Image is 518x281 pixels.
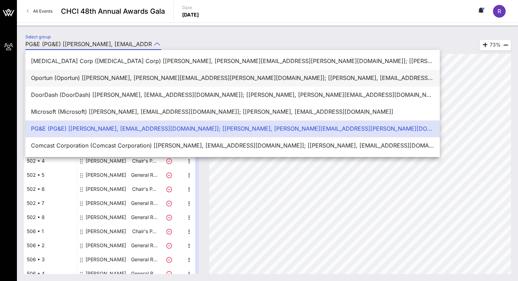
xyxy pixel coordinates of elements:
[182,11,199,18] p: [DATE]
[86,154,126,168] div: Ingrid Duran
[86,252,126,267] div: Jaime McCarthy
[130,182,158,196] p: Chair's P…
[130,196,158,210] p: General R…
[130,224,158,238] p: Chair's P…
[182,4,199,11] p: Date
[86,267,126,281] div: Daniel Duron
[86,238,126,252] div: Damien Padilla
[130,267,158,281] p: General R…
[24,140,77,154] div: 502 • 3
[24,252,77,267] div: 506 • 3
[86,182,126,196] div: Yvonne McIntyre
[24,224,77,238] div: 506 • 1
[86,210,126,224] div: Jonathan Coussimano
[24,238,77,252] div: 506 • 2
[31,125,434,132] div: PG&E (PG&E) [[PERSON_NAME], [EMAIL_ADDRESS][DOMAIN_NAME]]; [[PERSON_NAME], [PERSON_NAME][EMAIL_AD...
[31,92,434,98] div: DoorDash (DoorDash) [[PERSON_NAME], [EMAIL_ADDRESS][DOMAIN_NAME]]; [[PERSON_NAME], [PERSON_NAME][...
[130,154,158,168] p: Chair's P…
[31,142,434,149] div: Comcast Corporation (Comcast Corporation) [[PERSON_NAME], [EMAIL_ADDRESS][DOMAIN_NAME]]; [[PERSON...
[25,34,51,39] label: Select group
[498,8,501,15] span: R
[493,5,506,18] div: R
[31,75,434,81] div: Oportun (Oportun) [[PERSON_NAME], [PERSON_NAME][EMAIL_ADDRESS][PERSON_NAME][DOMAIN_NAME]]; [[PERS...
[130,210,158,224] p: General R…
[130,252,158,267] p: General R…
[24,126,77,140] div: 502 • 2
[86,196,126,210] div: Julie Chase
[130,238,158,252] p: General R…
[33,8,53,14] span: All Events
[31,58,434,64] div: [MEDICAL_DATA] Corp ([MEDICAL_DATA] Corp) [[PERSON_NAME], [PERSON_NAME][EMAIL_ADDRESS][PERSON_NAM...
[24,101,77,108] span: Table, Seat
[31,108,434,115] div: Microsoft (Microsoft) [[PERSON_NAME], [EMAIL_ADDRESS][DOMAIN_NAME]]; [[PERSON_NAME], [EMAIL_ADDRE...
[23,6,57,17] a: All Events
[24,210,77,224] div: 502 • 8
[24,112,77,126] div: 502 • 1
[24,196,77,210] div: 502 • 7
[24,182,77,196] div: 502 • 6
[24,154,77,168] div: 502 • 4
[86,224,126,238] div: Vanessa Valdez
[24,168,77,182] div: 502 • 5
[61,6,165,17] span: CHCI 48th Annual Awards Gala
[86,168,126,182] div: Eve Maldonado O'Toole
[480,40,511,50] div: 73%
[24,267,77,281] div: 506 • 4
[130,168,158,182] p: General R…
